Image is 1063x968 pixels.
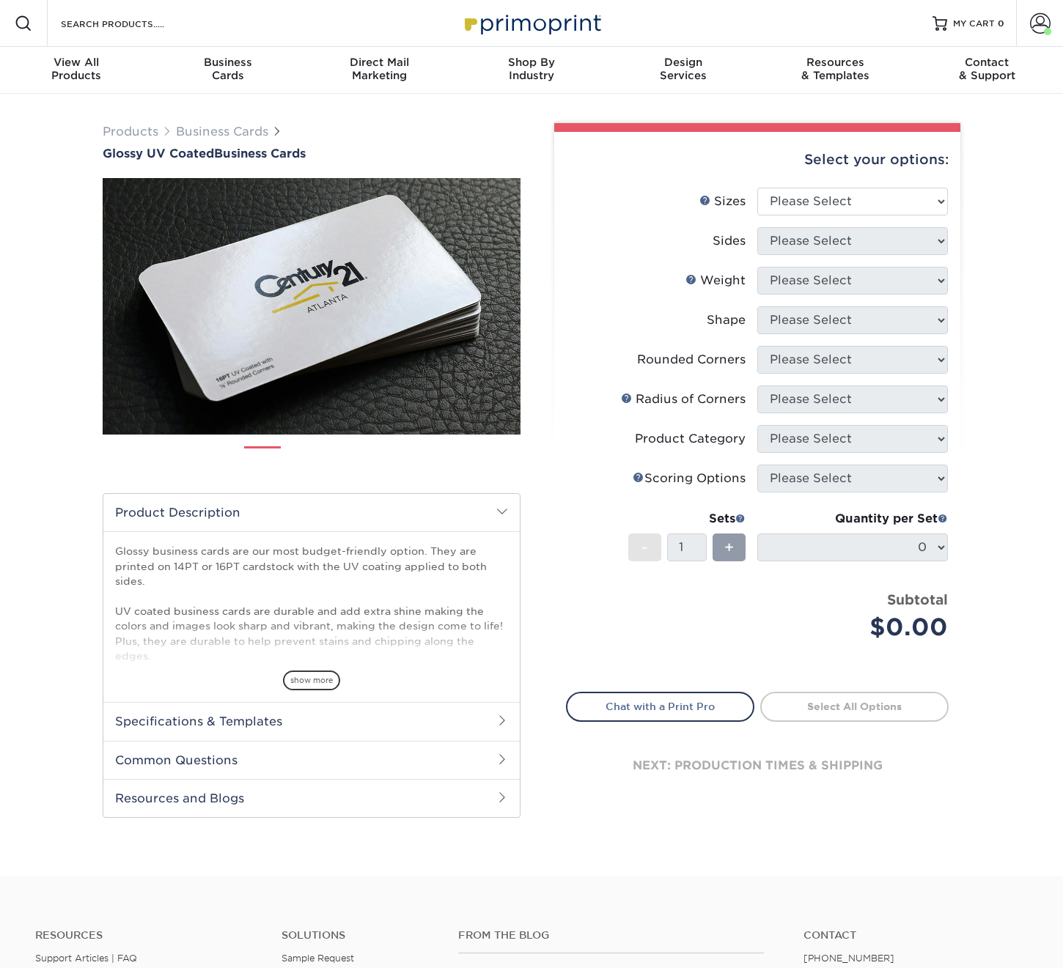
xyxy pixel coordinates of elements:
[759,56,911,69] span: Resources
[103,125,158,138] a: Products
[699,193,746,210] div: Sizes
[455,56,607,69] span: Shop By
[621,391,746,408] div: Radius of Corners
[685,272,746,289] div: Weight
[304,47,455,94] a: Direct MailMarketing
[282,953,354,964] a: Sample Request
[293,440,330,477] img: Business Cards 02
[35,929,260,942] h4: Resources
[635,430,746,448] div: Product Category
[628,510,746,528] div: Sets
[176,125,268,138] a: Business Cards
[707,311,746,329] div: Shape
[244,441,281,478] img: Business Cards 01
[115,544,508,738] p: Glossy business cards are our most budget-friendly option. They are printed on 14PT or 16PT cards...
[608,56,759,69] span: Design
[103,741,520,779] h2: Common Questions
[724,536,734,558] span: +
[887,591,948,607] strong: Subtotal
[103,97,521,515] img: Glossy UV Coated 01
[803,929,1028,942] a: Contact
[152,56,304,82] div: Cards
[757,510,948,528] div: Quantity per Set
[455,47,607,94] a: Shop ByIndustry
[282,929,435,942] h4: Solutions
[637,351,746,369] div: Rounded Corners
[641,536,648,558] span: -
[998,18,1004,29] span: 0
[713,232,746,250] div: Sides
[59,15,202,32] input: SEARCH PRODUCTS.....
[566,722,949,810] div: next: production times & shipping
[768,610,948,645] div: $0.00
[152,47,304,94] a: BusinessCards
[759,47,911,94] a: Resources& Templates
[633,470,746,487] div: Scoring Options
[455,56,607,82] div: Industry
[103,779,520,817] h2: Resources and Blogs
[911,56,1063,82] div: & Support
[458,7,605,39] img: Primoprint
[304,56,455,69] span: Direct Mail
[304,56,455,82] div: Marketing
[608,47,759,94] a: DesignServices
[566,132,949,188] div: Select your options:
[103,494,520,531] h2: Product Description
[103,147,521,160] a: Glossy UV CoatedBusiness Cards
[911,47,1063,94] a: Contact& Support
[458,929,764,942] h4: From the Blog
[953,18,995,30] span: MY CART
[152,56,304,69] span: Business
[803,953,894,964] a: [PHONE_NUMBER]
[608,56,759,82] div: Services
[760,692,949,721] a: Select All Options
[566,692,754,721] a: Chat with a Print Pro
[103,702,520,740] h2: Specifications & Templates
[342,440,379,477] img: Business Cards 03
[283,670,340,690] span: show more
[911,56,1063,69] span: Contact
[759,56,911,82] div: & Templates
[103,147,521,160] h1: Business Cards
[103,147,214,160] span: Glossy UV Coated
[35,953,137,964] a: Support Articles | FAQ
